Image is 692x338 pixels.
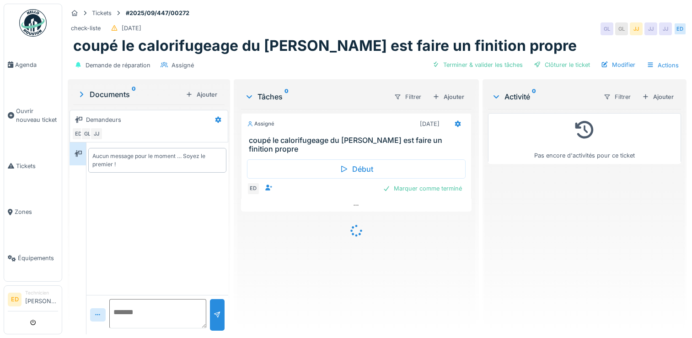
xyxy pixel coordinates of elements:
a: Équipements [4,235,62,281]
h1: coupé le calorifugeage du [PERSON_NAME] est faire un finition propre [73,37,577,55]
span: Zones [15,207,58,216]
span: Équipements [18,254,58,262]
sup: 0 [132,89,136,100]
div: Aucun message pour le moment … Soyez le premier ! [92,152,222,169]
div: Assigné [247,120,274,128]
div: JJ [90,127,103,140]
h3: coupé le calorifugeage du [PERSON_NAME] est faire un finition propre [249,136,467,153]
li: [PERSON_NAME] [25,289,58,309]
div: GL [615,22,628,35]
div: Terminer & valider les tâches [429,59,526,71]
div: Ajouter [638,91,677,103]
div: Actions [643,59,683,72]
div: Marquer comme terminé [379,182,466,195]
li: ED [8,293,21,306]
div: Demande de réparation [86,61,150,70]
div: ED [72,127,85,140]
div: Ajouter [182,88,221,101]
div: check-liste [71,24,101,33]
span: Tickets [16,162,58,170]
div: Tâches [245,91,386,102]
div: JJ [659,22,672,35]
div: Pas encore d'activités pour ce ticket [494,117,675,160]
div: [DATE] [420,120,440,128]
div: Ajouter [429,91,468,103]
div: ED [674,22,687,35]
div: GL [601,22,613,35]
div: Filtrer [390,90,425,104]
a: Agenda [4,42,62,88]
div: Activité [492,91,596,102]
a: Tickets [4,143,62,189]
strong: #2025/09/447/00272 [122,9,193,17]
sup: 0 [532,91,536,102]
div: Technicien [25,289,58,296]
div: Assigné [172,61,194,70]
div: Tickets [92,9,112,17]
div: [DATE] [122,24,141,33]
span: Agenda [15,60,58,69]
div: Filtrer [600,90,635,104]
div: Demandeurs [86,115,121,124]
div: Documents [77,89,182,100]
div: Modifier [597,59,639,71]
sup: 0 [284,91,289,102]
div: Début [247,159,466,179]
div: Clôturer le ticket [530,59,594,71]
div: ED [247,182,260,195]
div: GL [81,127,94,140]
a: Zones [4,189,62,235]
div: JJ [644,22,657,35]
span: Ouvrir nouveau ticket [16,107,58,124]
a: Ouvrir nouveau ticket [4,88,62,143]
img: Badge_color-CXgf-gQk.svg [19,9,47,37]
a: ED Technicien[PERSON_NAME] [8,289,58,311]
div: JJ [630,22,643,35]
